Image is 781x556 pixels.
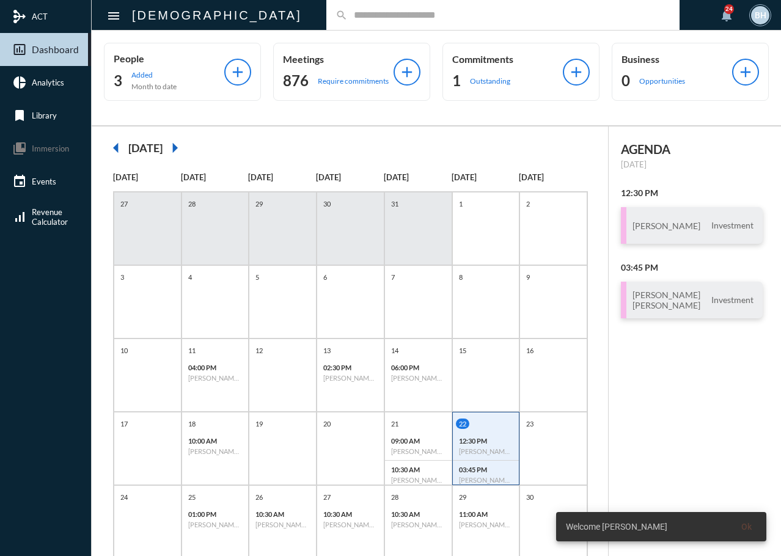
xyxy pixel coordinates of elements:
h6: [PERSON_NAME] - [PERSON_NAME] - Investment [188,447,243,455]
p: Commitments [452,53,563,65]
p: 10:30 AM [391,466,446,474]
span: Events [32,177,56,186]
h2: 03:45 PM [621,262,763,273]
p: 17 [117,419,131,429]
span: Immersion [32,144,69,153]
mat-icon: signal_cellular_alt [12,210,27,224]
p: [DATE] [181,172,249,182]
div: 24 [724,4,734,14]
p: 10:30 AM [255,510,310,518]
p: [DATE] [113,172,181,182]
h2: 3 [114,71,122,90]
span: Welcome [PERSON_NAME] [566,521,667,533]
p: 19 [252,419,266,429]
h6: [PERSON_NAME] - Investment [391,447,446,455]
mat-icon: notifications [719,8,734,23]
p: 30 [320,199,334,209]
p: 25 [185,492,199,502]
p: 28 [388,492,402,502]
h6: [PERSON_NAME] - Review [323,374,378,382]
p: Added [131,70,177,79]
p: 10 [117,345,131,356]
p: 16 [523,345,537,356]
span: Ok [741,522,752,532]
p: 21 [388,419,402,429]
p: 04:00 PM [188,364,243,371]
p: Opportunities [639,76,685,86]
h2: 12:30 PM [621,188,763,198]
h2: 1 [452,71,461,90]
mat-icon: add [398,64,416,81]
p: 09:00 AM [391,437,446,445]
p: Month to date [131,82,177,91]
p: 10:30 AM [391,510,446,518]
mat-icon: add [229,64,246,81]
p: 27 [320,492,334,502]
p: 03:45 PM [459,466,513,474]
mat-icon: Side nav toggle icon [106,9,121,23]
h6: [PERSON_NAME] - Review [188,521,243,529]
mat-icon: event [12,174,27,189]
p: 9 [523,272,533,282]
p: 1 [456,199,466,209]
p: 10:30 AM [323,510,378,518]
p: [DATE] [316,172,384,182]
p: 3 [117,272,127,282]
p: 30 [523,492,537,502]
p: 27 [117,199,131,209]
h6: [PERSON_NAME] - Investment [459,521,513,529]
p: 28 [185,199,199,209]
mat-icon: search [335,9,348,21]
span: Investment [708,294,757,305]
p: 14 [388,345,402,356]
h2: AGENDA [621,142,763,156]
p: People [114,53,224,64]
p: 20 [320,419,334,429]
p: 4 [185,272,195,282]
p: 10:00 AM [188,437,243,445]
h2: 876 [283,71,309,90]
div: BH [751,6,769,24]
p: 29 [252,199,266,209]
h6: [PERSON_NAME] - Investment [459,447,513,455]
p: Meetings [283,53,394,65]
p: [DATE] [452,172,519,182]
h3: [PERSON_NAME] [PERSON_NAME] [632,290,700,310]
p: 11:00 AM [459,510,513,518]
span: Investment [708,220,757,231]
p: Outstanding [470,76,510,86]
p: [DATE] [621,159,763,169]
p: 06:00 PM [391,364,446,371]
p: 26 [252,492,266,502]
mat-icon: insert_chart_outlined [12,42,27,57]
mat-icon: collections_bookmark [12,141,27,156]
p: 5 [252,272,262,282]
p: 18 [185,419,199,429]
p: 24 [117,492,131,502]
h6: [PERSON_NAME] - [PERSON_NAME] - Investment [459,476,513,484]
mat-icon: pie_chart [12,75,27,90]
h2: [DATE] [128,141,163,155]
span: ACT [32,12,48,21]
p: 22 [456,419,469,429]
h2: 0 [621,71,630,90]
p: 2 [523,199,533,209]
p: 23 [523,419,537,429]
h3: [PERSON_NAME] [632,221,700,231]
p: 8 [456,272,466,282]
mat-icon: arrow_left [104,136,128,160]
p: Business [621,53,732,65]
span: Revenue Calculator [32,207,68,227]
mat-icon: add [737,64,754,81]
span: Library [32,111,57,120]
p: 11 [185,345,199,356]
h6: [PERSON_NAME] - Review [255,521,310,529]
button: Toggle sidenav [101,3,126,27]
p: [DATE] [384,172,452,182]
p: 12 [252,345,266,356]
p: [DATE] [519,172,587,182]
p: 7 [388,272,398,282]
mat-icon: arrow_right [163,136,187,160]
span: Dashboard [32,44,79,55]
p: 13 [320,345,334,356]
